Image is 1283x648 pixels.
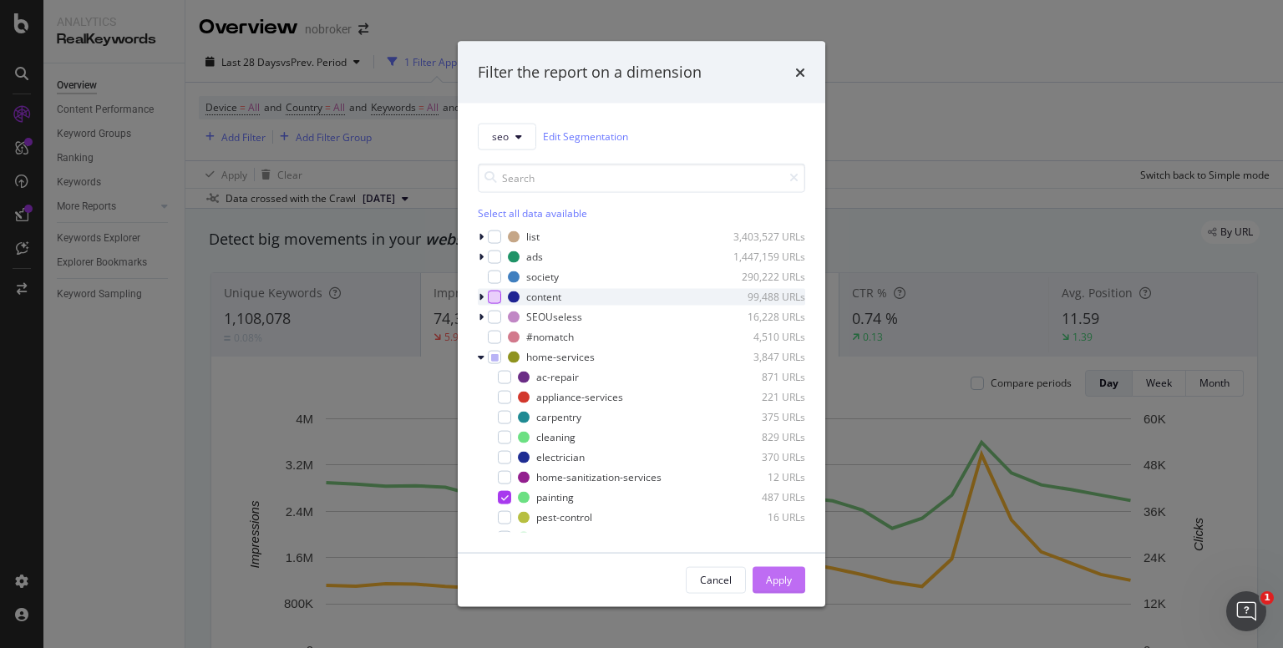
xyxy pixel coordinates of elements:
div: ads [526,250,543,264]
div: cleaning [536,430,576,444]
div: 3,403,527 URLs [723,230,805,244]
div: electrician [536,450,585,464]
div: times [795,62,805,84]
div: Filter the report on a dimension [478,62,702,84]
button: Cancel [686,566,746,593]
div: home-services [526,350,595,364]
div: appliance-services [536,390,623,404]
div: 290,222 URLs [723,270,805,284]
div: plumbing [536,530,580,544]
div: Apply [766,573,792,587]
div: SEOUseless [526,310,582,324]
a: Edit Segmentation [543,128,628,145]
div: 487 URLs [723,490,805,504]
div: 871 URLs [723,370,805,384]
div: 12 URLs [723,470,805,484]
div: 99,488 URLs [723,290,805,304]
div: ac-repair [536,370,579,384]
div: 370 URLs [723,450,805,464]
div: #nomatch [526,330,574,344]
div: 829 URLs [723,430,805,444]
button: seo [478,123,536,149]
iframe: Intercom live chat [1226,591,1266,631]
input: Search [478,163,805,192]
span: 1 [1260,591,1274,605]
div: modal [458,42,825,607]
div: society [526,270,559,284]
div: 4,510 URLs [723,330,805,344]
div: 16 URLs [723,510,805,524]
div: 3,847 URLs [723,350,805,364]
div: painting [536,490,574,504]
span: seo [492,129,509,144]
div: 221 URLs [723,390,805,404]
button: Apply [753,566,805,593]
div: carpentry [536,410,581,424]
div: 16,228 URLs [723,310,805,324]
div: list [526,230,540,244]
div: home-sanitization-services [536,470,662,484]
div: Cancel [700,573,732,587]
div: 375 URLs [723,410,805,424]
div: pest-control [536,510,592,524]
div: 370 URLs [723,530,805,544]
div: 1,447,159 URLs [723,250,805,264]
div: content [526,290,561,304]
div: Select all data available [478,205,805,220]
